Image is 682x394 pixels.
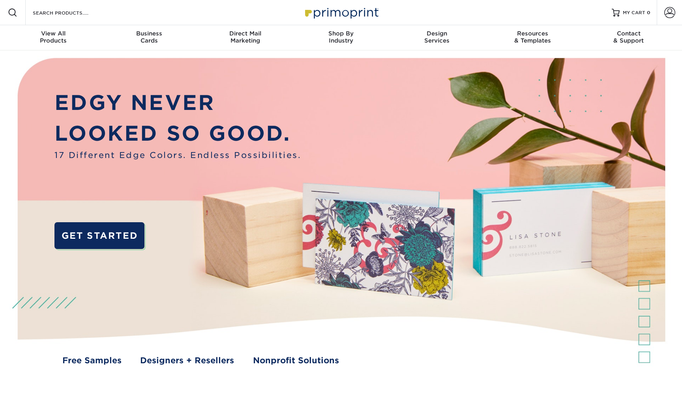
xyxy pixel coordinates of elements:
span: Contact [581,30,676,37]
a: Direct MailMarketing [197,25,293,50]
a: BusinessCards [101,25,197,50]
div: & Templates [485,30,581,44]
img: Primoprint [302,4,380,21]
span: 0 [647,10,650,15]
p: LOOKED SO GOOD. [54,118,301,149]
a: Contact& Support [581,25,676,50]
span: Direct Mail [197,30,293,37]
span: MY CART [623,9,645,16]
a: DesignServices [389,25,485,50]
span: Shop By [293,30,389,37]
div: & Support [581,30,676,44]
div: Services [389,30,485,44]
a: Designers + Resellers [140,354,234,366]
a: Shop ByIndustry [293,25,389,50]
div: Industry [293,30,389,44]
a: Resources& Templates [485,25,581,50]
p: EDGY NEVER [54,87,301,118]
a: View AllProducts [6,25,101,50]
div: Products [6,30,101,44]
div: Marketing [197,30,293,44]
span: Design [389,30,485,37]
input: SEARCH PRODUCTS..... [32,8,109,17]
span: Business [101,30,197,37]
span: 17 Different Edge Colors. Endless Possibilities. [54,149,301,161]
span: Resources [485,30,581,37]
a: GET STARTED [54,222,144,249]
a: Free Samples [62,354,122,366]
div: Cards [101,30,197,44]
a: Nonprofit Solutions [253,354,339,366]
span: View All [6,30,101,37]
